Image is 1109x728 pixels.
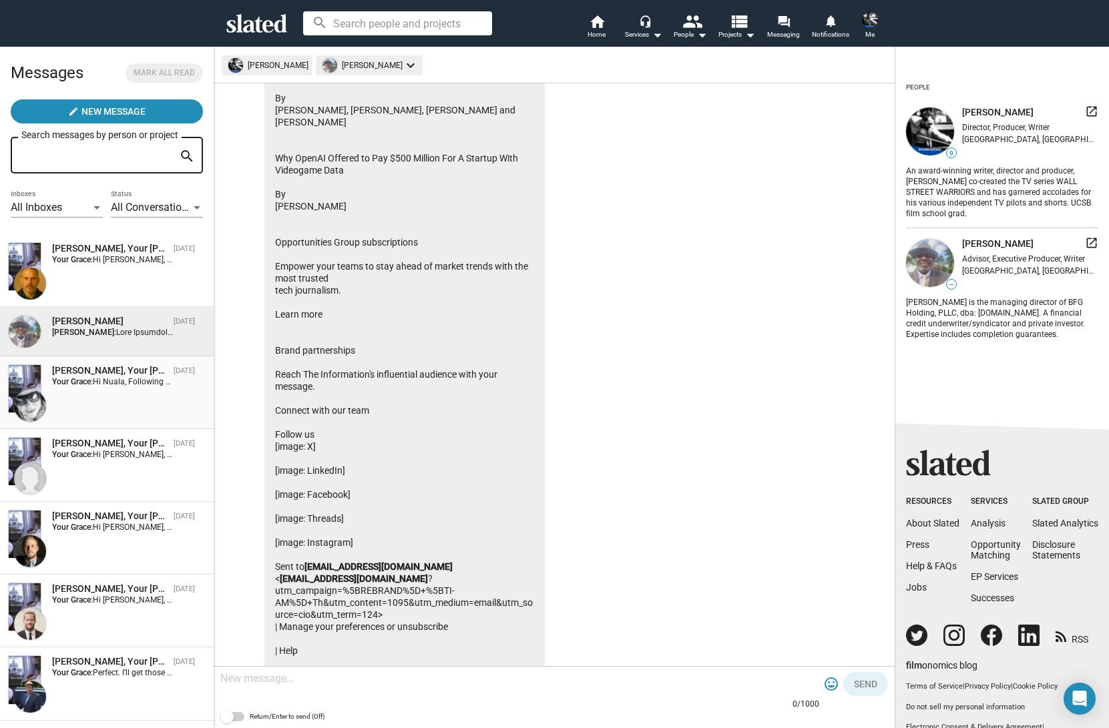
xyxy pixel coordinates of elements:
[674,27,707,43] div: People
[714,13,760,43] button: Projects
[906,163,1098,220] div: An award-winning writer, director and producer, [PERSON_NAME] co-created the TV series WALL STREE...
[649,27,665,43] mat-icon: arrow_drop_down
[14,268,46,300] img: Patrick di Santo
[52,377,93,386] strong: Your Grace:
[962,135,1098,144] div: [GEOGRAPHIC_DATA], [GEOGRAPHIC_DATA], [GEOGRAPHIC_DATA]
[9,656,41,703] img: Your Grace
[906,561,957,571] a: Help & FAQs
[52,583,168,595] div: Robert Ogden Barnum, Your Grace
[971,593,1014,603] a: Successes
[126,63,203,83] button: Mark all read
[93,668,330,677] span: Perfect. I’ll get those to you this evening. Thanks, [PERSON_NAME]
[179,146,195,167] mat-icon: search
[906,496,959,507] div: Resources
[962,106,1034,119] span: [PERSON_NAME]
[574,13,620,43] a: Home
[906,518,959,528] a: About Slated
[962,238,1034,250] span: [PERSON_NAME]
[777,15,790,27] mat-icon: forum
[11,99,203,123] button: New Message
[52,668,93,677] strong: Your Grace:
[760,13,807,43] a: Messaging
[174,585,195,593] time: [DATE]
[962,266,1098,276] div: [GEOGRAPHIC_DATA], [GEOGRAPHIC_DATA], [GEOGRAPHIC_DATA]
[854,9,886,44] button: Sean SkeltonMe
[824,14,837,27] mat-icon: notifications
[718,27,755,43] span: Projects
[52,315,168,328] div: Raquib Hakiem Abduallah
[962,254,1098,264] div: Advisor, Executive Producer, Writer
[906,539,929,550] a: Press
[250,709,324,725] span: Return/Enter to send (Off)
[588,27,606,43] span: Home
[865,27,875,43] span: Me
[589,13,605,29] mat-icon: home
[906,295,1098,340] div: [PERSON_NAME] is the managing director of BFG Holding, PLLC, dba: [DOMAIN_NAME]. A financial cred...
[11,201,62,214] span: All Inboxes
[174,244,195,253] time: [DATE]
[93,522,554,532] span: Hi [PERSON_NAME], Just following up. I sent you the script about 6 weeks back. Any chance to read...
[11,57,83,89] h2: Messages
[403,57,419,73] mat-icon: keyboard_arrow_down
[742,27,758,43] mat-icon: arrow_drop_down
[111,201,193,214] span: All Conversations
[947,149,956,157] span: 9
[93,450,554,459] span: Hi [PERSON_NAME], Just following up. I sent you the script about 6 weeks back. Any chance to read...
[963,682,965,691] span: |
[812,27,849,43] span: Notifications
[52,450,93,459] strong: Your Grace:
[962,123,1098,132] div: Director, Producer, Writer
[1013,682,1058,691] a: Cookie Policy
[9,510,41,558] img: Your Grace
[807,13,854,43] a: Notifications
[682,11,701,31] mat-icon: people
[93,377,409,386] span: Hi Nuala, Following up again. Any chance to read Your Grace? Thanks, [PERSON_NAME]
[906,682,963,691] a: Terms of Service
[620,13,667,43] button: Services
[52,255,93,264] strong: Your Grace:
[906,107,954,155] img: undefined
[303,11,492,35] input: Search people and projects
[14,462,46,494] img: Stu Pollok
[906,649,977,672] a: filmonomics blog
[625,27,662,43] div: Services
[767,27,800,43] span: Messaging
[906,239,954,287] img: undefined
[906,703,1098,713] button: Do not sell my personal information
[134,66,195,80] span: Mark all read
[906,660,922,671] span: film
[174,317,195,326] time: [DATE]
[971,571,1018,582] a: EP Services
[52,522,93,532] strong: Your Grace:
[1056,625,1088,646] a: RSS
[174,512,195,520] time: [DATE]
[9,316,41,348] img: Raquib Hakiem Abduallah
[862,12,878,28] img: Sean Skelton
[947,281,956,288] span: —
[52,328,116,337] strong: [PERSON_NAME]:
[965,682,1011,691] a: Privacy Policy
[9,583,41,631] img: Your Grace
[728,11,748,31] mat-icon: view_list
[68,106,79,117] mat-icon: create
[971,539,1021,561] a: OpportunityMatching
[14,681,46,713] img: Ken mandeville
[906,78,930,97] div: People
[14,535,46,567] img: Andrew Ferguson
[304,561,453,572] a: [EMAIL_ADDRESS][DOMAIN_NAME]
[854,672,877,696] span: Send
[1032,518,1098,528] a: Slated Analytics
[1011,682,1013,691] span: |
[14,608,46,640] img: Robert Ogden Barnum
[843,672,888,696] button: Send
[1064,683,1096,715] div: Open Intercom Messenger
[9,365,41,412] img: Your Grace
[9,438,41,485] img: Your Grace
[823,676,839,692] mat-icon: tag_faces
[1085,236,1098,250] mat-icon: launch
[793,699,819,710] mat-hint: 0/1000
[971,496,1021,507] div: Services
[9,243,41,290] img: Your Grace
[52,242,168,255] div: Patrick di Santo, Your Grace
[280,573,428,584] a: [EMAIL_ADDRESS][DOMAIN_NAME]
